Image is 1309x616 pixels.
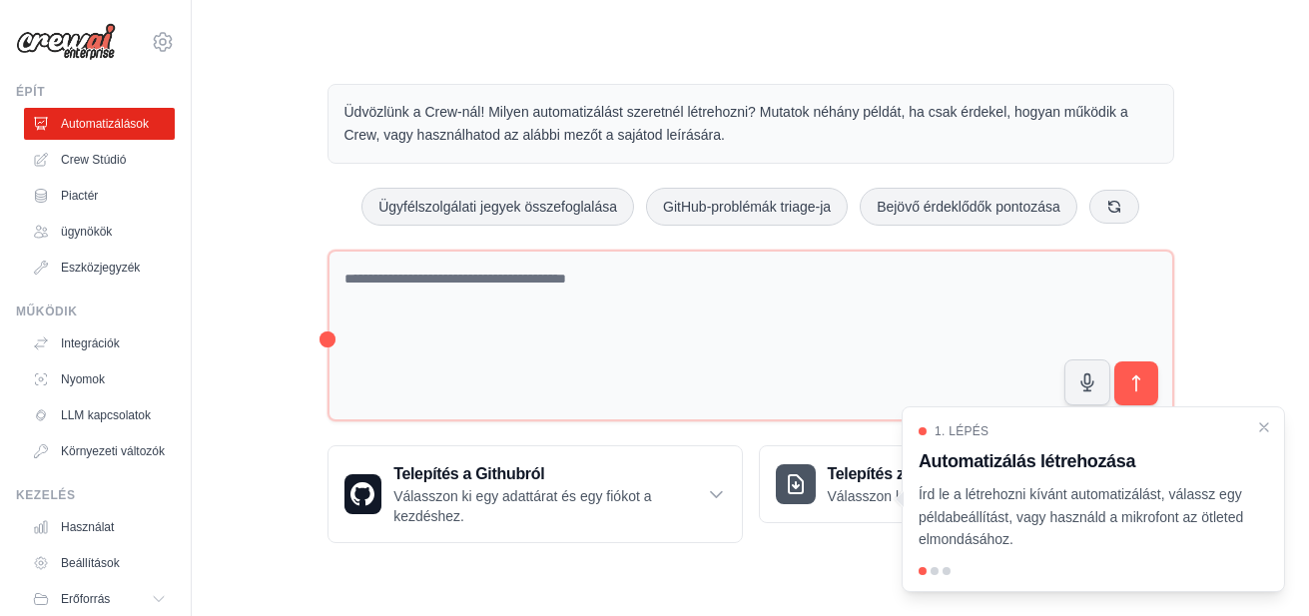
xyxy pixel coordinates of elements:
font: Kezelés [16,488,76,502]
a: Használat [24,511,175,543]
iframe: Csevegő widget [1209,520,1309,616]
font: Működik [16,305,78,318]
button: GitHub-problémák triage-ja [646,188,848,226]
font: Automatizálások [61,117,149,131]
font: Beállítások [61,556,120,570]
font: 1. lépés [935,424,988,438]
a: Automatizálások [24,108,175,140]
font: Nyomok [61,372,105,386]
button: Bezárás [1256,419,1272,435]
a: Eszközjegyzék [24,252,175,284]
font: Eszközjegyzék [61,261,140,275]
font: Ügyfélszolgálati jegyek összefoglalása [378,199,617,215]
button: Erőforrás [24,583,175,615]
font: Üdvözlünk a Crew-nál! Milyen automatizálást szeretnél létrehozni? Mutatok néhány példát, ha csak ... [344,104,1128,143]
a: Piactér [24,180,175,212]
font: Erőforrás [61,592,110,606]
a: LLM kapcsolatok [24,399,175,431]
font: Használat [61,520,114,534]
font: Telepítés zip fájlból [828,465,968,482]
font: Válasszon ki egy feltölteni kívánt zip fájlt. [828,488,1081,504]
button: Ügyfélszolgálati jegyek összefoglalása [361,188,634,226]
font: Bejövő érdeklődők pontozása [877,199,1060,215]
font: LLM kapcsolatok [61,408,151,422]
font: Integrációk [61,336,120,350]
font: Automatizálás létrehozása [919,451,1135,471]
font: Crew Stúdió [61,153,126,167]
a: Integrációk [24,327,175,359]
font: Telepítés a Githubról [393,465,544,482]
a: Beállítások [24,547,175,579]
a: Nyomok [24,363,175,395]
font: Épít [16,85,45,99]
a: ügynökök [24,216,175,248]
font: Piactér [61,189,98,203]
font: Írd le a létrehozni kívánt automatizálást, válassz egy példabeállítást, vagy használd a mikrofont... [919,486,1243,548]
font: Környezeti változók [61,444,165,458]
font: GitHub-problémák triage-ja [663,199,831,215]
font: Válasszon ki egy adattárat és egy fiókot a kezdéshez. [393,488,651,524]
div: Csegés widget [1209,520,1309,616]
a: Crew Stúdió [24,144,175,176]
button: Bejövő érdeklődők pontozása [860,188,1077,226]
font: ügynökök [61,225,112,239]
img: Logó [16,23,116,61]
a: Környezeti változók [24,435,175,467]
